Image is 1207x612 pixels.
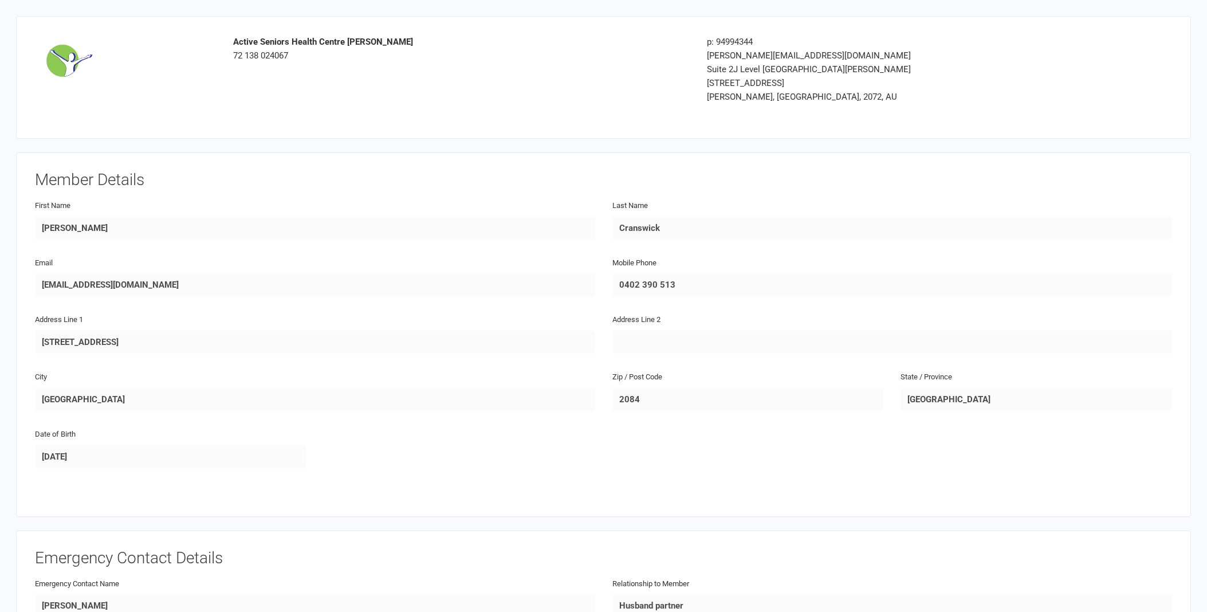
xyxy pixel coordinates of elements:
[707,62,1069,76] div: Suite 2J Level [GEOGRAPHIC_DATA][PERSON_NAME]
[35,200,70,212] label: First Name
[35,371,47,383] label: City
[612,371,662,383] label: Zip / Post Code
[233,35,690,62] div: 72 138 024067
[35,314,83,326] label: Address Line 1
[612,200,648,212] label: Last Name
[233,37,413,47] strong: Active Seniors Health Centre [PERSON_NAME]
[707,90,1069,104] div: [PERSON_NAME], [GEOGRAPHIC_DATA], 2072, AU
[35,171,1172,189] h3: Member Details
[35,257,53,269] label: Email
[707,35,1069,49] div: p: 94994344
[707,49,1069,62] div: [PERSON_NAME][EMAIL_ADDRESS][DOMAIN_NAME]
[35,429,76,441] label: Date of Birth
[901,371,952,383] label: State / Province
[44,35,95,87] img: image1539556152.png
[35,578,119,590] label: Emergency Contact Name
[612,257,656,269] label: Mobile Phone
[612,578,689,590] label: Relationship to Member
[707,76,1069,90] div: [STREET_ADDRESS]
[35,550,1172,567] h3: Emergency Contact Details
[612,314,660,326] label: Address Line 2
